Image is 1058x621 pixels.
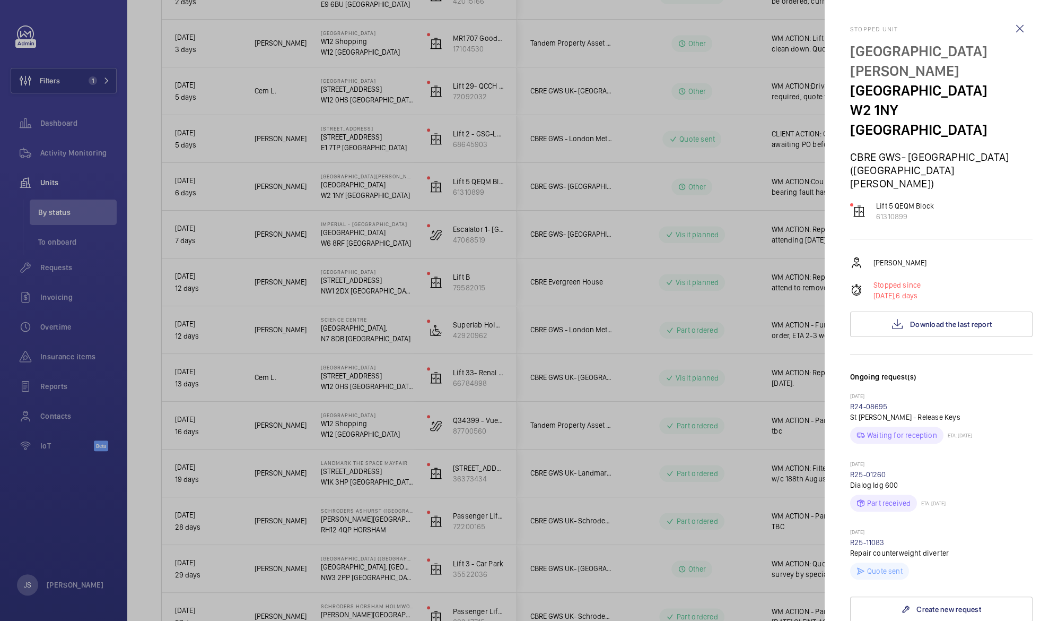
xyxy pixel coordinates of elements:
img: elevator.svg [853,205,865,218]
p: [DATE] [850,393,1033,401]
p: 61310899 [876,211,934,222]
p: 6 days [873,290,921,301]
p: ETA: [DATE] [943,432,972,438]
a: R24-08695 [850,402,888,411]
p: Part received [867,498,911,508]
p: [DATE] [850,529,1033,537]
p: Lift 5 QEQM Block [876,201,934,211]
a: R25-01260 [850,470,886,479]
p: [DATE] [850,461,1033,469]
span: [DATE], [873,291,896,300]
p: CBRE GWS- [GEOGRAPHIC_DATA] ([GEOGRAPHIC_DATA][PERSON_NAME]) [850,150,1033,190]
a: R25-11083 [850,538,885,547]
p: ETA: [DATE] [917,500,946,506]
p: Repair counterweight diverter [850,548,1033,558]
p: St [PERSON_NAME] - Release Keys [850,412,1033,422]
p: Stopped since [873,280,921,290]
p: W2 1NY [GEOGRAPHIC_DATA] [850,100,1033,140]
p: Quote sent [867,566,903,576]
p: [GEOGRAPHIC_DATA][PERSON_NAME] [850,41,1033,81]
p: Dialog Idg 600 [850,480,1033,490]
button: Download the last report [850,312,1033,337]
span: Download the last report [910,320,992,329]
p: [PERSON_NAME] [873,257,926,268]
p: [GEOGRAPHIC_DATA] [850,81,1033,100]
h2: Stopped unit [850,25,1033,33]
p: Waiting for reception [867,430,937,441]
h3: Ongoing request(s) [850,372,1033,393]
